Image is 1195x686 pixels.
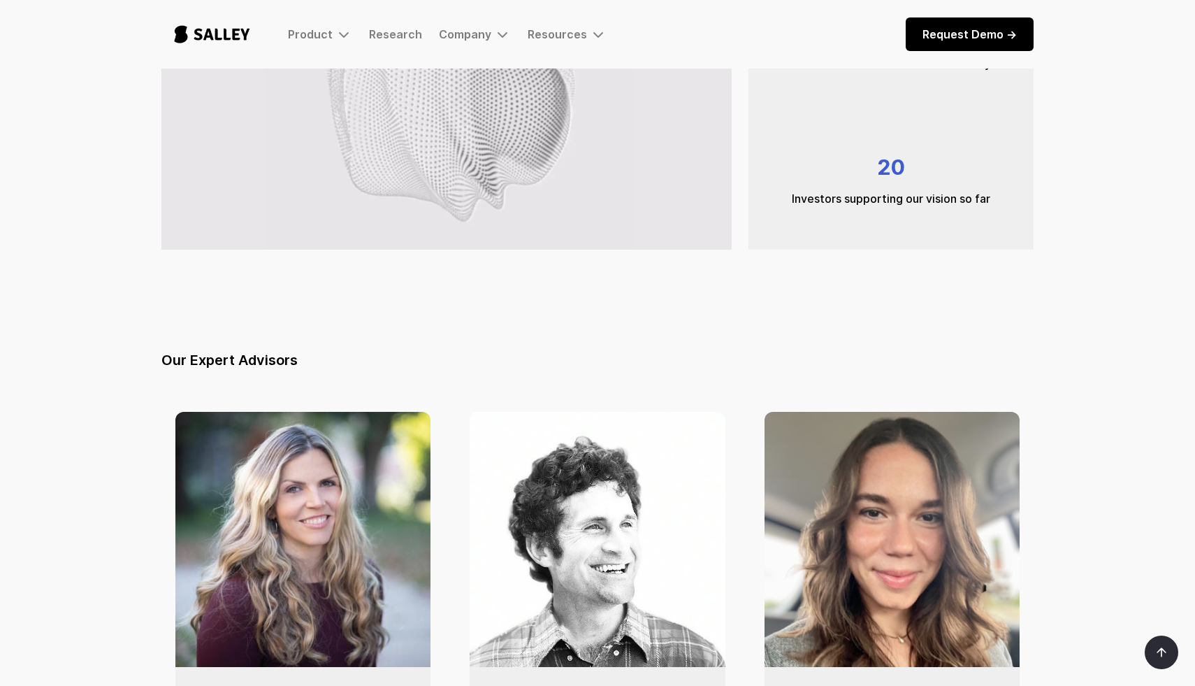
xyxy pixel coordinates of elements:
a: home [161,11,263,57]
h5: Our Expert Advisors [161,350,1034,370]
a: Research [369,27,422,41]
div: Product [288,27,333,41]
a: Request Demo -> [906,17,1034,51]
div: Product [288,26,352,43]
div: Resources [528,26,607,43]
div: Investors supporting our vision so far [774,190,1008,207]
div: Professionals in our wider community [774,55,1008,72]
div: 20 [774,148,1008,186]
div: Company [439,26,511,43]
div: Resources [528,27,587,41]
div: Company [439,27,491,41]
